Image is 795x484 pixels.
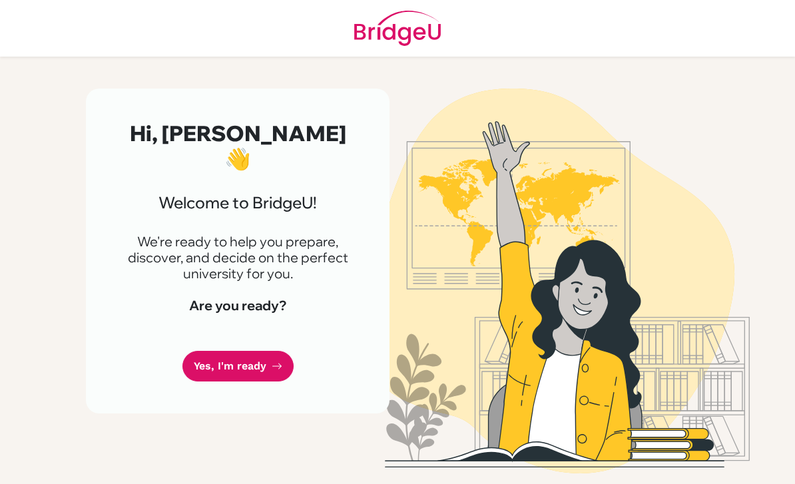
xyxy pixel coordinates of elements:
[118,298,358,314] h4: Are you ready?
[118,121,358,172] h2: Hi, [PERSON_NAME] 👋
[118,234,358,282] p: We're ready to help you prepare, discover, and decide on the perfect university for you.
[182,351,294,382] a: Yes, I'm ready
[118,193,358,212] h3: Welcome to BridgeU!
